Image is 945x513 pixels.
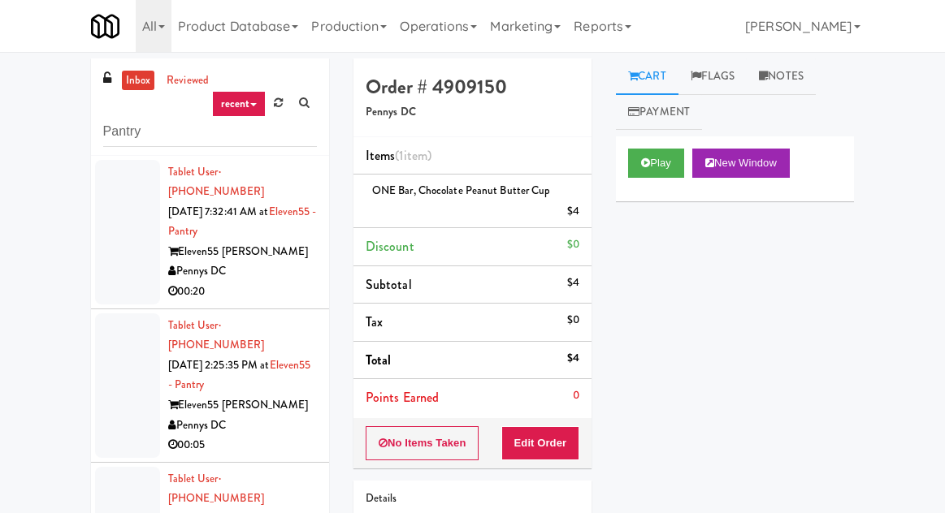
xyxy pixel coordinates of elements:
a: Cart [616,58,678,95]
a: Payment [616,94,702,131]
li: Tablet User· [PHONE_NUMBER][DATE] 2:25:35 PM atEleven55 - PantryEleven55 [PERSON_NAME]Pennys DC00:05 [91,309,329,463]
div: Pennys DC [168,261,317,282]
a: Tablet User· [PHONE_NUMBER] [168,317,264,353]
h4: Order # 4909150 [366,76,579,97]
img: Micromart [91,12,119,41]
div: 00:20 [168,282,317,302]
div: Pennys DC [168,416,317,436]
div: Details [366,489,579,509]
span: [DATE] 7:32:41 AM at [168,204,269,219]
a: reviewed [163,71,213,91]
input: Search vision orders [103,117,317,147]
li: Tablet User· [PHONE_NUMBER][DATE] 7:32:41 AM atEleven55 - PantryEleven55 [PERSON_NAME]Pennys DC00:20 [91,156,329,309]
span: ONE Bar, Chocolate Peanut Butter Cup [372,183,551,198]
a: Notes [747,58,816,95]
span: Points Earned [366,388,439,407]
div: $0 [567,310,579,330]
div: 00:05 [168,435,317,455]
div: $4 [567,201,579,222]
div: $4 [567,348,579,369]
button: Play [628,149,684,178]
div: Eleven55 [PERSON_NAME] [168,395,317,416]
div: $4 [567,273,579,293]
h5: Pennys DC [366,106,579,119]
span: Items [366,146,431,165]
span: [DATE] 2:25:35 PM at [168,357,270,373]
div: 0 [573,386,579,406]
a: inbox [122,71,155,91]
button: Edit Order [501,426,580,460]
a: Tablet User· [PHONE_NUMBER] [168,471,264,507]
span: Discount [366,237,414,256]
span: Subtotal [366,275,412,294]
a: recent [212,91,266,117]
span: (1 ) [395,146,431,165]
button: New Window [692,149,790,178]
span: Total [366,351,392,369]
ng-pluralize: item [404,146,427,165]
div: $0 [567,235,579,255]
a: Tablet User· [PHONE_NUMBER] [168,164,264,200]
a: Flags [678,58,748,95]
button: No Items Taken [366,426,479,460]
span: Tax [366,313,383,331]
div: Eleven55 [PERSON_NAME] [168,242,317,262]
